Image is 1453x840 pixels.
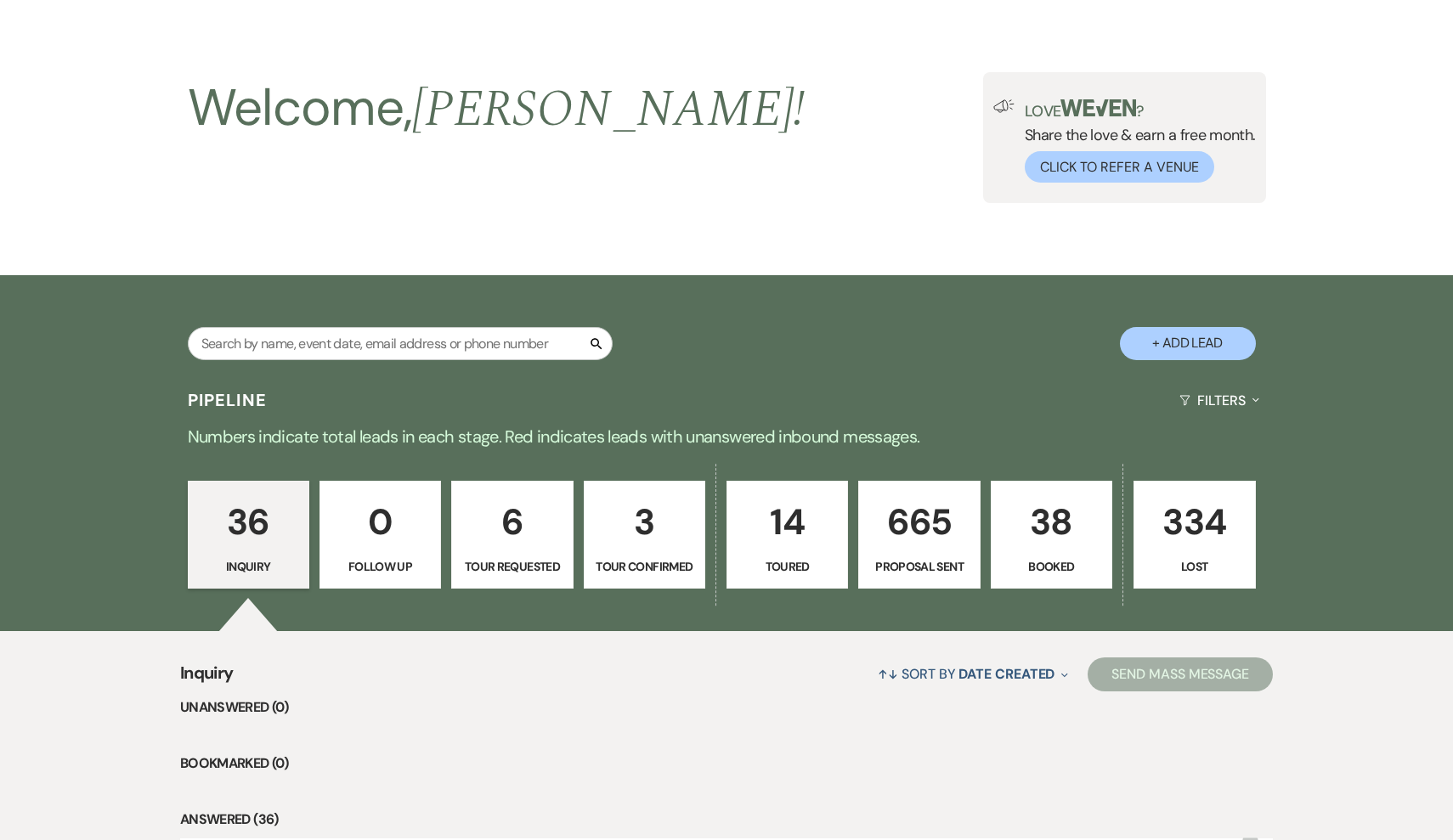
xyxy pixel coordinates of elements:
[451,481,573,589] a: 6Tour Requested
[188,481,309,589] a: 36Inquiry
[331,493,430,550] p: 0
[1025,151,1214,183] button: Click to Refer a Venue
[958,665,1054,683] span: Date Created
[726,481,848,589] a: 14Toured
[180,753,1273,775] li: Bookmarked (0)
[1120,327,1256,360] button: + Add Lead
[462,557,562,576] p: Tour Requested
[871,651,1075,696] button: Sort By Date Created
[584,481,705,589] a: 3Tour Confirmed
[180,696,1273,719] li: Unanswered (0)
[1134,481,1255,589] a: 334Lost
[188,388,268,412] h3: Pipeline
[188,72,806,145] h2: Welcome,
[858,481,980,589] a: 665Proposal Sent
[1002,493,1101,550] p: 38
[180,660,234,696] span: Inquiry
[738,557,837,576] p: Toured
[319,481,441,589] a: 0Follow Up
[331,557,430,576] p: Follow Up
[1145,493,1244,550] p: 334
[595,557,694,576] p: Tour Confirmed
[1173,378,1265,423] button: Filters
[993,99,1015,113] img: loud-speaker-illustration.svg
[115,423,1338,450] p: Numbers indicate total leads in each stage. Red indicates leads with unanswered inbound messages.
[869,493,969,550] p: 665
[1145,557,1244,576] p: Lost
[1002,557,1101,576] p: Booked
[991,481,1112,589] a: 38Booked
[199,557,298,576] p: Inquiry
[738,493,837,550] p: 14
[180,809,1273,831] li: Answered (36)
[199,493,298,550] p: 36
[869,557,969,576] p: Proposal Sent
[1088,657,1273,691] button: Send Mass Message
[1015,99,1256,183] div: Share the love & earn a free month.
[1025,99,1256,119] p: Love ?
[188,327,613,360] input: Search by name, event date, email address or phone number
[878,665,898,683] span: ↑↓
[462,493,562,550] p: 6
[595,493,694,550] p: 3
[412,70,805,149] span: [PERSON_NAME] !
[1060,99,1136,116] img: weven-logo-green.svg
